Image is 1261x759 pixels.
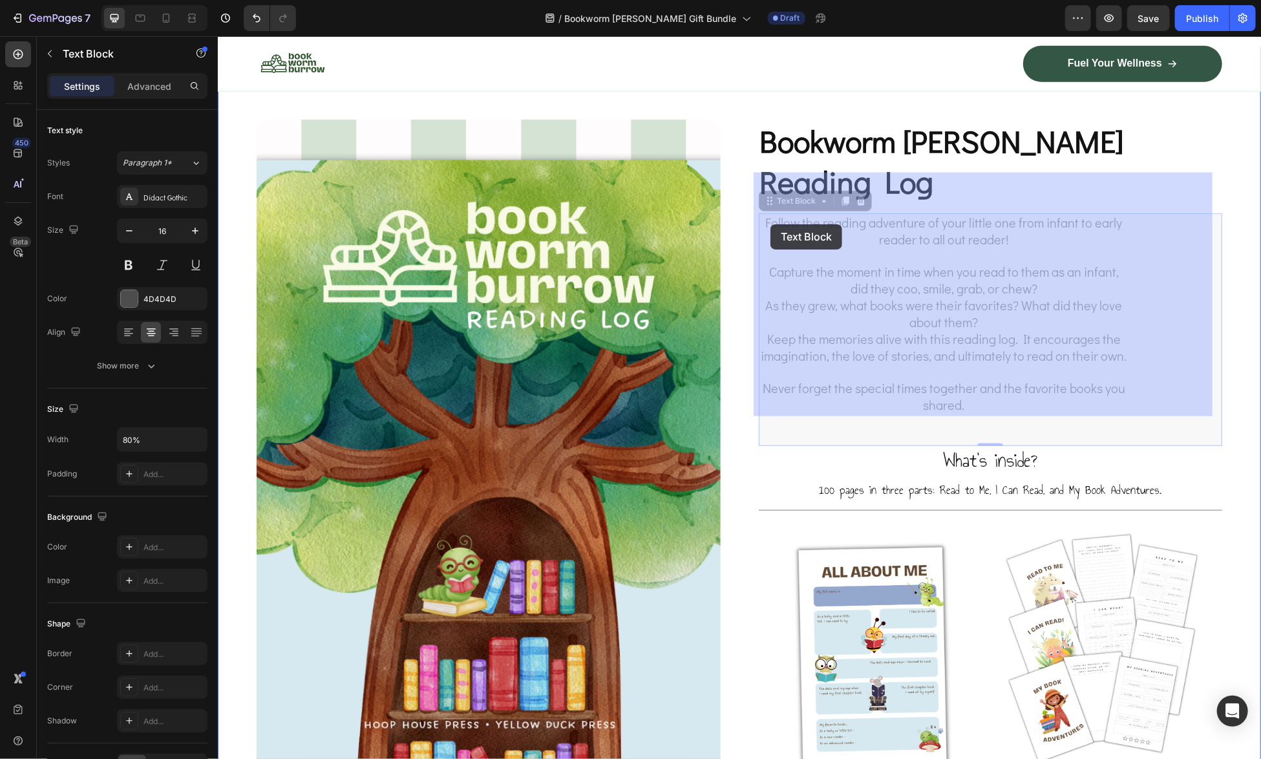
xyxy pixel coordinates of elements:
span: Save [1138,13,1160,24]
div: Color [47,541,67,553]
div: Styles [47,157,70,169]
span: Paragraph 1* [123,157,172,169]
div: Add... [143,716,204,727]
div: Beta [10,237,31,247]
div: Undo/Redo [244,5,296,31]
div: Align [47,324,83,341]
p: 7 [85,10,90,26]
button: 7 [5,5,96,31]
span: Draft [781,12,800,24]
div: Publish [1186,12,1218,25]
input: Auto [118,428,207,451]
div: 4D4D4D [143,294,204,305]
p: Settings [64,80,100,93]
div: Border [47,648,72,659]
p: Text Block [63,46,173,61]
span: Bookworm [PERSON_NAME] Gift Bundle [565,12,737,25]
div: Add... [143,682,204,694]
div: Add... [143,542,204,553]
div: Text style [47,125,83,136]
div: Width [47,434,69,445]
div: Shape [47,615,89,633]
div: Font [47,191,63,202]
div: Image [47,575,70,586]
div: Color [47,293,67,305]
button: Save [1127,5,1170,31]
span: / [559,12,562,25]
div: Didact Gothic [143,191,204,203]
button: Show more [47,354,207,378]
div: Corner [47,681,73,693]
div: Shadow [47,715,77,727]
div: 450 [12,138,31,148]
div: Size [47,401,81,418]
div: Padding [47,468,77,480]
div: Show more [98,359,158,372]
div: Add... [143,469,204,480]
button: Paragraph 1* [117,151,207,175]
div: Add... [143,648,204,660]
p: Advanced [127,80,171,93]
div: Size [47,222,81,239]
iframe: Design area [218,36,1261,759]
button: Publish [1175,5,1229,31]
div: Add... [143,575,204,587]
div: Background [47,509,110,526]
div: Open Intercom Messenger [1217,696,1248,727]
